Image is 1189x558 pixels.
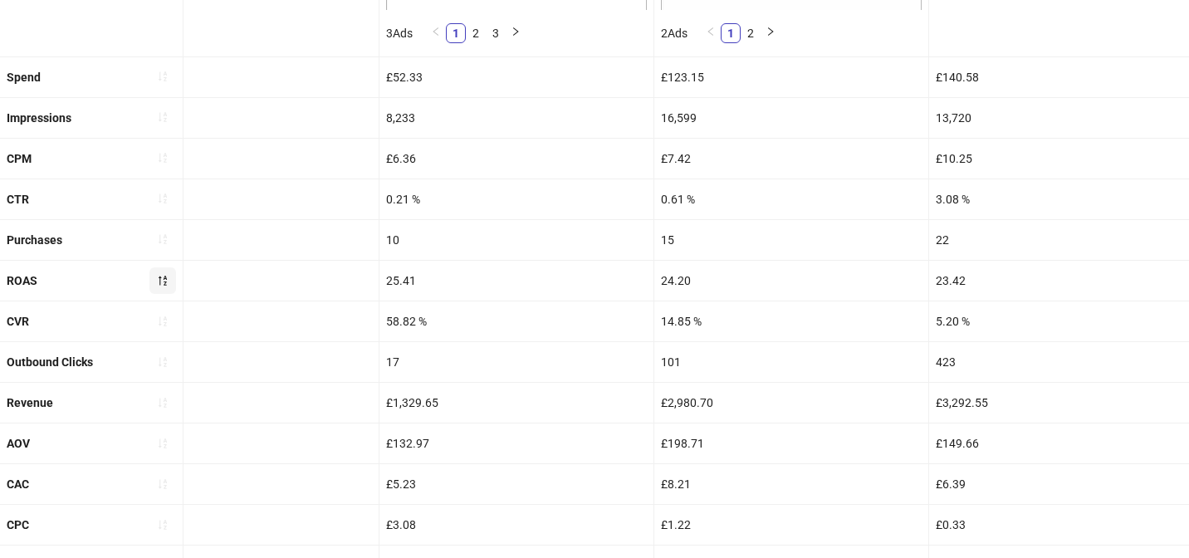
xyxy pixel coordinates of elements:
li: Next Page [506,23,526,43]
span: sort-ascending [157,111,169,123]
b: Spend [7,71,41,84]
span: 2 Ads [661,27,687,40]
div: 26 [105,342,379,382]
div: £8.21 [654,464,928,504]
div: 4,627 [105,98,379,138]
div: £3.08 [379,505,653,545]
button: right [761,23,780,43]
li: Previous Page [426,23,446,43]
a: 2 [467,24,485,42]
div: £6.04 [105,464,379,504]
span: sort-descending [157,275,169,286]
span: sort-ascending [157,519,169,531]
span: sort-ascending [157,397,169,409]
b: CPC [7,518,29,531]
div: £9.14 [105,139,379,179]
span: right [766,27,776,37]
b: Impressions [7,111,71,125]
span: sort-ascending [157,193,169,204]
b: Purchases [7,233,62,247]
b: Outbound Clicks [7,355,93,369]
div: £42.30 [105,57,379,97]
div: 14.85 % [654,301,928,341]
div: £5.23 [379,464,653,504]
div: 25.41 [379,261,653,301]
div: £132.97 [379,423,653,463]
a: 1 [447,24,465,42]
span: left [706,27,716,37]
div: 58.82 % [379,301,653,341]
div: £52.33 [379,57,653,97]
div: £123.15 [654,57,928,97]
div: 0.56 % [105,179,379,219]
span: sort-ascending [157,478,169,490]
span: sort-ascending [157,316,169,327]
li: 2 [466,23,486,43]
span: sort-ascending [157,233,169,245]
b: Revenue [7,396,53,409]
b: AOV [7,437,30,450]
div: £1.22 [654,505,928,545]
span: sort-ascending [157,152,169,164]
button: left [701,23,721,43]
div: £1,204.95 [105,383,379,423]
b: CAC [7,477,29,491]
li: 2 [741,23,761,43]
b: CVR [7,315,29,328]
div: 16,599 [654,98,928,138]
div: 28.49 [105,261,379,301]
span: sort-ascending [157,71,169,82]
div: 15 [654,220,928,260]
b: ROAS [7,274,37,287]
div: 24.20 [654,261,928,301]
li: 3 [486,23,506,43]
a: 2 [741,24,760,42]
b: CTR [7,193,29,206]
li: 1 [721,23,741,43]
div: 10 [379,220,653,260]
div: 8,233 [379,98,653,138]
span: 3 Ads [386,27,413,40]
b: CPM [7,152,32,165]
div: 101 [654,342,928,382]
div: 0.61 % [654,179,928,219]
div: £172.14 [105,423,379,463]
div: 26.92 % [105,301,379,341]
div: £1.63 [105,505,379,545]
span: right [511,27,521,37]
span: sort-ascending [157,438,169,449]
span: sort-ascending [157,356,169,368]
button: left [426,23,446,43]
a: 3 [487,24,505,42]
div: £7.42 [654,139,928,179]
a: 1 [722,24,740,42]
div: £198.71 [654,423,928,463]
div: £1,329.65 [379,383,653,423]
div: 0.21 % [379,179,653,219]
li: Next Page [761,23,780,43]
div: 17 [379,342,653,382]
div: £6.36 [379,139,653,179]
button: right [506,23,526,43]
li: 1 [446,23,466,43]
li: Previous Page [701,23,721,43]
span: left [431,27,441,37]
div: £2,980.70 [654,383,928,423]
div: 7 [105,220,379,260]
